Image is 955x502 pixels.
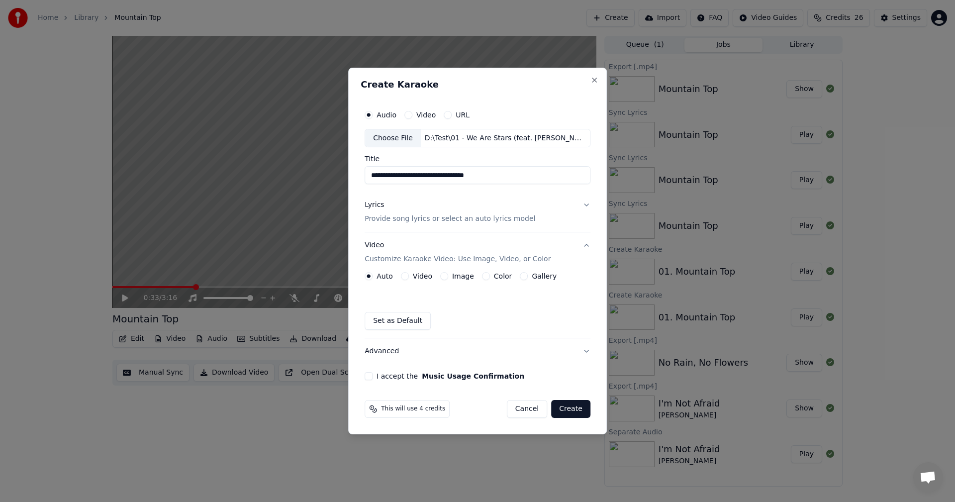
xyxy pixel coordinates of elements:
div: Choose File [365,129,421,147]
button: Create [551,400,590,418]
label: Image [452,273,474,280]
span: This will use 4 credits [381,405,445,413]
label: Title [365,156,590,163]
label: Auto [377,273,393,280]
div: Lyrics [365,201,384,210]
label: I accept the [377,373,524,380]
div: VideoCustomize Karaoke Video: Use Image, Video, or Color [365,272,590,338]
div: D:\Test\01 - We Are Stars (feat. [PERSON_NAME]).mp3 [421,133,590,143]
label: Video [416,111,436,118]
label: Gallery [532,273,557,280]
div: Video [365,241,551,265]
button: I accept the [422,373,524,380]
p: Provide song lyrics or select an auto lyrics model [365,214,535,224]
button: Set as Default [365,312,431,330]
label: Video [413,273,432,280]
button: LyricsProvide song lyrics or select an auto lyrics model [365,193,590,232]
button: VideoCustomize Karaoke Video: Use Image, Video, or Color [365,233,590,273]
h2: Create Karaoke [361,80,594,89]
button: Cancel [507,400,547,418]
label: Audio [377,111,396,118]
label: URL [456,111,470,118]
label: Color [494,273,512,280]
button: Advanced [365,338,590,364]
p: Customize Karaoke Video: Use Image, Video, or Color [365,254,551,264]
